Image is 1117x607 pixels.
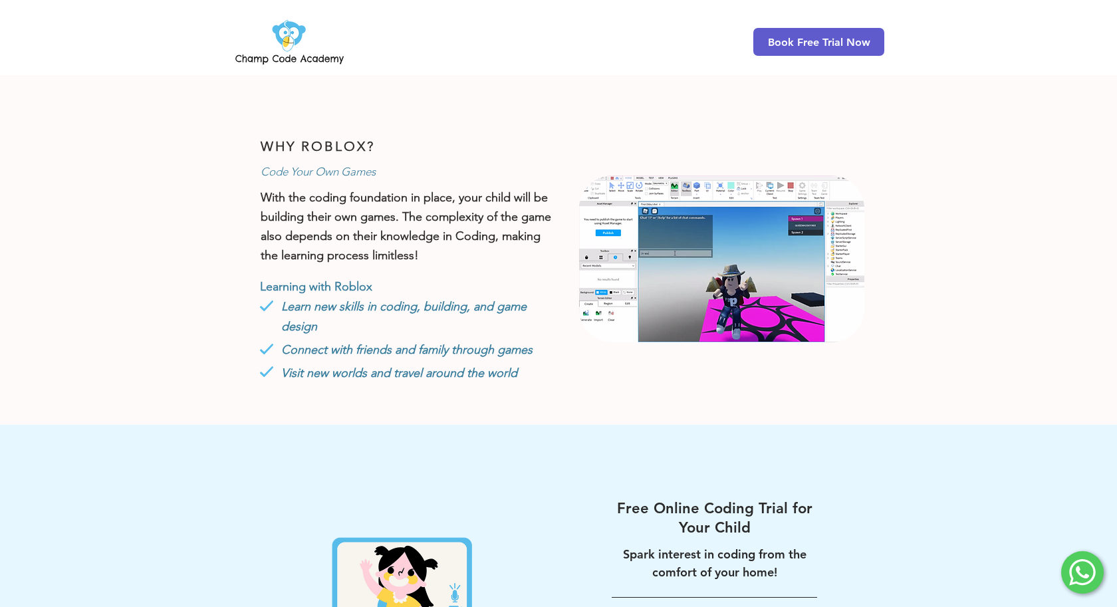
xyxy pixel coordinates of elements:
span: Connect with friends and family through games [281,342,533,357]
a: Book Free Trial Now [753,28,884,56]
p: Spark interest in coding from the comfort of your home! [612,545,817,581]
span: Learning with Roblox [260,279,372,294]
p: With the coding foundation in place, your child will be building their own games. The complexity ... [261,188,560,265]
span: Visit new worlds and travel around the world [281,366,517,380]
span: WHY ROBLOX? [261,138,375,154]
span: Learn new skills in coding, building, and game design [281,299,527,334]
a: Free Online Coding Trial for Your Child [612,499,817,538]
img: Roblox ss.PNG [579,176,864,342]
span: Book Free Trial Now [768,36,870,49]
img: Champ Code Academy Logo PNG.png [233,16,346,68]
span: Code Your Own Games [261,165,376,178]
